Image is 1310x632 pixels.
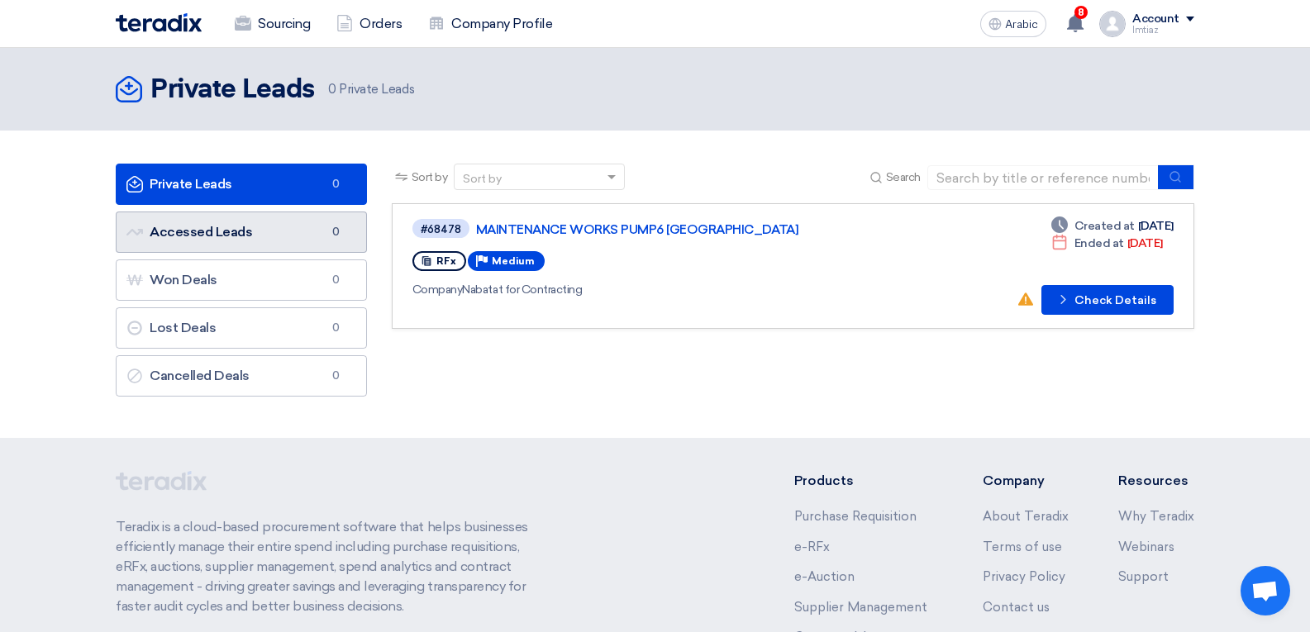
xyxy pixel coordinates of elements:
[323,6,415,42] a: Orders
[983,569,1065,584] a: Privacy Policy
[412,170,448,184] font: Sort by
[1118,539,1174,554] a: Webinars
[1118,509,1194,524] a: Why Teradix
[116,259,367,301] a: Won Deals0
[1078,7,1084,18] font: 8
[1074,236,1124,250] font: Ended at
[332,226,340,238] font: 0
[794,509,917,524] a: Purchase Requisition
[1241,566,1290,615] a: Open chat
[1005,17,1038,31] font: Arabic
[421,223,461,235] font: #68478
[886,170,921,184] font: Search
[436,255,456,267] font: RFx
[476,222,889,237] a: MAINTENANCE WORKS PUMP6 [GEOGRAPHIC_DATA]
[332,369,340,382] font: 0
[794,539,830,554] a: e-RFx
[462,283,582,297] font: Nabatat for Contracting
[1132,12,1179,26] font: Account
[1138,219,1174,233] font: [DATE]
[492,255,535,267] font: Medium
[1118,473,1189,488] font: Resources
[463,172,502,186] font: Sort by
[1127,236,1163,250] font: [DATE]
[794,600,927,615] a: Supplier Management
[1041,285,1174,315] button: Check Details
[339,82,414,97] font: Private Leads
[116,355,367,397] a: Cancelled Deals0
[1132,25,1158,36] font: Imtiaz
[927,165,1159,190] input: Search by title or reference number
[983,600,1050,615] a: Contact us
[360,16,402,31] font: Orders
[332,321,340,334] font: 0
[794,569,855,584] a: e-Auction
[794,473,854,488] font: Products
[476,222,798,237] font: MAINTENANCE WORKS PUMP6 [GEOGRAPHIC_DATA]
[412,283,463,297] font: Company
[983,473,1045,488] font: Company
[150,176,232,192] font: Private Leads
[116,13,202,32] img: Teradix logo
[150,320,216,335] font: Lost Deals
[150,224,252,240] font: Accessed Leads
[983,509,1069,524] a: About Teradix
[328,82,336,97] font: 0
[1118,569,1169,584] a: Support
[1074,293,1156,307] font: Check Details
[222,6,323,42] a: Sourcing
[1099,11,1126,37] img: profile_test.png
[332,178,340,190] font: 0
[980,11,1046,37] button: Arabic
[983,539,1062,554] a: Terms of use
[116,164,367,205] a: Private Leads0
[116,307,367,349] a: Lost Deals0
[116,519,528,614] font: Teradix is ​​a cloud-based procurement software that helps businesses efficiently manage their en...
[1074,219,1135,233] font: Created at
[332,273,340,286] font: 0
[150,368,250,383] font: Cancelled Deals
[258,16,310,31] font: Sourcing
[451,16,552,31] font: Company Profile
[150,272,217,287] font: Won Deals
[116,211,367,253] a: Accessed Leads0
[150,77,315,103] font: Private Leads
